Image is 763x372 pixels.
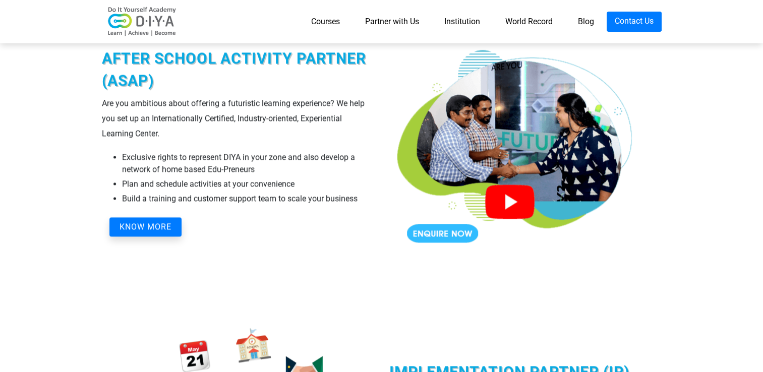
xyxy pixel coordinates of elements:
[299,12,353,32] a: Courses
[565,12,607,32] a: Blog
[102,7,183,37] img: logo-v2.png
[122,193,374,205] li: Build a training and customer support team to scale your business
[353,12,432,32] a: Partner with Us
[102,96,374,141] div: Are you ambitious about offering a futuristic learning experience? We help you set up an Internat...
[493,12,565,32] a: World Record
[122,178,374,190] li: Plan and schedule activities at your convenience
[607,12,662,32] a: Contact Us
[432,12,493,32] a: Institution
[109,217,182,236] button: KNOW MORE
[102,47,374,92] div: After School Activity Partner (ASAP)
[389,16,641,268] img: asap.png
[122,151,374,175] li: Exclusive rights to represent DIYA in your zone and also develop a network of home based Edu-Pren...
